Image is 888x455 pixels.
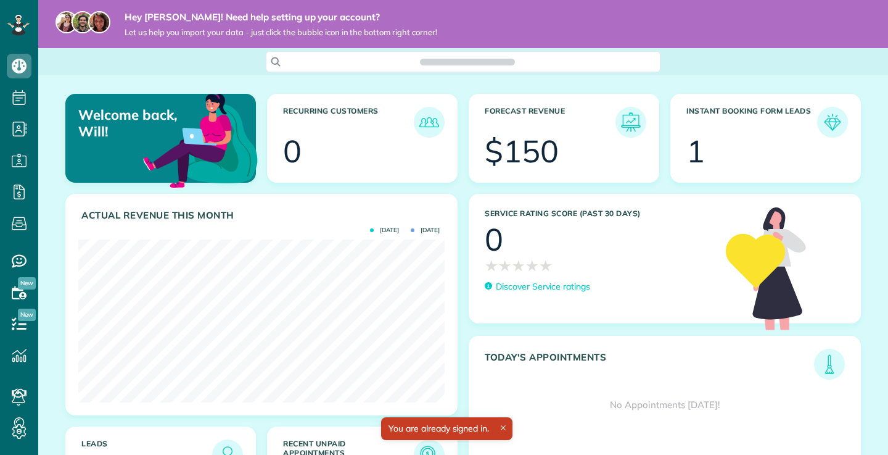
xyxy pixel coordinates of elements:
[125,11,437,23] strong: Hey [PERSON_NAME]! Need help setting up your account?
[485,255,498,277] span: ★
[283,136,302,167] div: 0
[485,280,590,293] a: Discover Service ratings
[686,107,817,138] h3: Instant Booking Form Leads
[820,110,845,135] img: icon_form_leads-04211a6a04a5b2264e4ee56bc0799ec3eb69b7e499cbb523a139df1d13a81ae0.png
[88,11,110,33] img: michelle-19f622bdf1676172e81f8f8fba1fb50e276960ebfe0243fe18214015130c80e4.jpg
[432,56,502,68] span: Search ZenMaid…
[485,209,713,218] h3: Service Rating score (past 30 days)
[78,107,194,140] p: Welcome back, Will!
[411,227,440,233] span: [DATE]
[686,136,705,167] div: 1
[485,107,615,138] h3: Forecast Revenue
[469,380,860,430] div: No Appointments [DATE]!
[81,210,445,221] h3: Actual Revenue this month
[512,255,525,277] span: ★
[525,255,539,277] span: ★
[18,277,36,290] span: New
[539,255,553,277] span: ★
[817,352,842,377] img: icon_todays_appointments-901f7ab196bb0bea1936b74009e4eb5ffbc2d2711fa7634e0d609ed5ef32b18b.png
[619,110,643,135] img: icon_forecast_revenue-8c13a41c7ed35a8dcfafea3cbb826a0462acb37728057bba2d056411b612bbbe.png
[55,11,78,33] img: maria-72a9807cf96188c08ef61303f053569d2e2a8a1cde33d635c8a3ac13582a053d.jpg
[141,80,260,199] img: dashboard_welcome-42a62b7d889689a78055ac9021e634bf52bae3f8056760290aed330b23ab8690.png
[498,255,512,277] span: ★
[18,309,36,321] span: New
[381,417,512,440] div: You are already signed in.
[417,110,442,135] img: icon_recurring_customers-cf858462ba22bcd05b5a5880d41d6543d210077de5bb9ebc9590e49fd87d84ed.png
[370,227,399,233] span: [DATE]
[125,27,437,38] span: Let us help you import your data - just click the bubble icon in the bottom right corner!
[485,136,559,167] div: $150
[283,107,414,138] h3: Recurring Customers
[496,280,590,293] p: Discover Service ratings
[72,11,94,33] img: jorge-587dff0eeaa6aab1f244e6dc62b8924c3b6ad411094392a53c71c6c4a576187d.jpg
[485,224,503,255] div: 0
[485,352,814,380] h3: Today's Appointments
